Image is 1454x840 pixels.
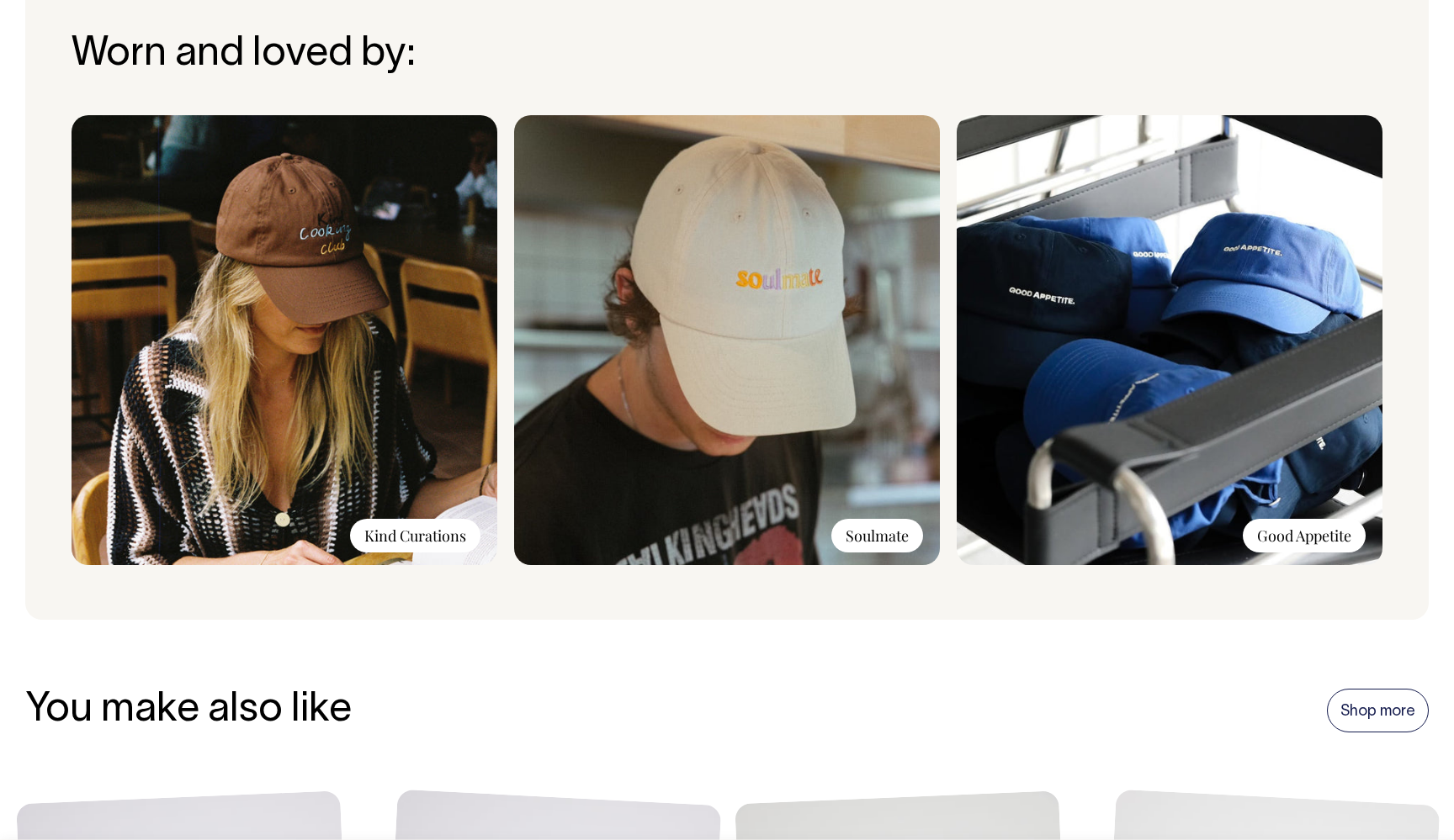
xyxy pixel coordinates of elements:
h3: You make also like [25,689,352,733]
img: KCC.jpg [72,115,497,565]
div: Kind Curations [350,519,480,552]
div: Soulmate [831,519,923,552]
img: soulmate-24-feb-49_2_5ce3d91a-9ae9-4c10-8410-01f8affb76c0.jpg [514,115,940,565]
div: Good Appetite [1243,519,1366,552]
h3: Worn and loved by: [72,33,1382,77]
img: Good_Appetite-3.jpg [957,115,1382,565]
a: Shop more [1327,689,1429,732]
